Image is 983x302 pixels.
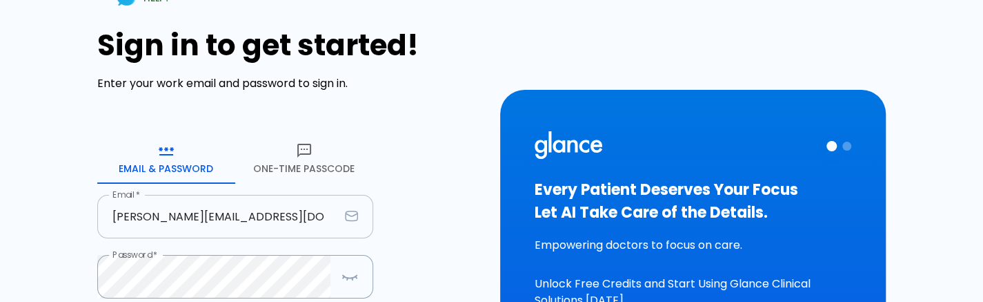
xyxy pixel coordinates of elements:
[112,249,157,261] label: Password
[97,75,484,92] p: Enter your work email and password to sign in.
[97,195,339,238] input: dr.ahmed@clinic.com
[235,134,373,184] button: One-Time Passcode
[535,237,852,254] p: Empowering doctors to focus on care.
[112,189,140,200] label: Email
[97,134,235,184] button: Email & Password
[97,28,484,62] h1: Sign in to get started!
[535,178,852,224] h3: Every Patient Deserves Your Focus Let AI Take Care of the Details.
